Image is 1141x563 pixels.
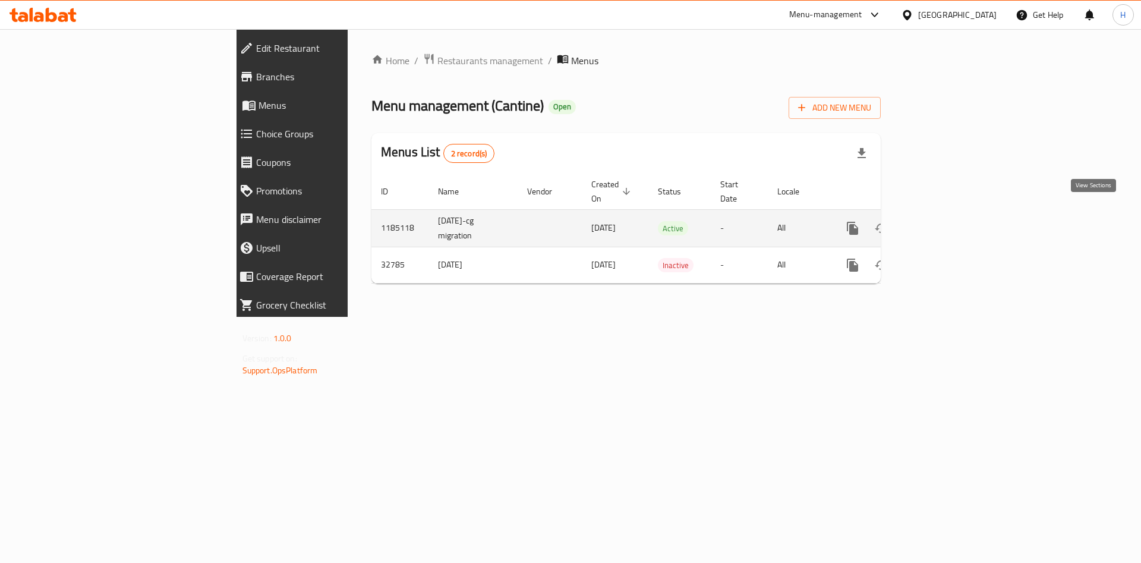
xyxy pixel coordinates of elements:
span: Coverage Report [256,269,418,284]
a: Menu disclaimer [230,205,427,234]
span: Restaurants management [437,54,543,68]
nav: breadcrumb [371,53,881,68]
a: Branches [230,62,427,91]
div: Open [549,100,576,114]
span: Inactive [658,259,694,272]
div: Inactive [658,258,694,272]
span: Promotions [256,184,418,198]
a: Coverage Report [230,262,427,291]
div: Total records count [443,144,495,163]
span: 2 record(s) [444,148,494,159]
td: - [711,247,768,283]
div: Export file [847,139,876,168]
a: Edit Restaurant [230,34,427,62]
li: / [548,54,552,68]
span: [DATE] [591,220,616,235]
a: Grocery Checklist [230,291,427,319]
div: Active [658,221,688,235]
span: Get support on: [242,351,297,366]
span: Active [658,222,688,235]
button: Change Status [867,214,896,243]
span: Version: [242,331,272,346]
td: All [768,247,829,283]
span: Menus [259,98,418,112]
td: - [711,209,768,247]
span: Menu management ( Cantine ) [371,92,544,119]
span: Menus [571,54,598,68]
td: [DATE] [428,247,518,283]
span: Add New Menu [798,100,871,115]
a: Restaurants management [423,53,543,68]
span: Status [658,184,696,199]
span: Branches [256,70,418,84]
button: more [839,214,867,243]
span: [DATE] [591,257,616,272]
h2: Menus List [381,143,494,163]
a: Promotions [230,177,427,205]
td: All [768,209,829,247]
th: Actions [829,174,962,210]
span: Grocery Checklist [256,298,418,312]
button: more [839,251,867,279]
span: ID [381,184,404,199]
span: Choice Groups [256,127,418,141]
span: 1.0.0 [273,331,292,346]
button: Change Status [867,251,896,279]
span: Coupons [256,155,418,169]
span: H [1120,8,1126,21]
span: Locale [777,184,815,199]
td: [DATE]-cg migration [428,209,518,247]
table: enhanced table [371,174,962,284]
div: [GEOGRAPHIC_DATA] [918,8,997,21]
a: Menus [230,91,427,119]
span: Name [438,184,474,199]
button: Add New Menu [789,97,881,119]
span: Menu disclaimer [256,212,418,227]
a: Coupons [230,148,427,177]
a: Choice Groups [230,119,427,148]
span: Open [549,102,576,112]
a: Upsell [230,234,427,262]
span: Upsell [256,241,418,255]
span: Vendor [527,184,568,199]
a: Support.OpsPlatform [242,363,318,378]
div: Menu-management [789,8,862,22]
span: Edit Restaurant [256,41,418,55]
span: Start Date [720,177,754,206]
span: Created On [591,177,634,206]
